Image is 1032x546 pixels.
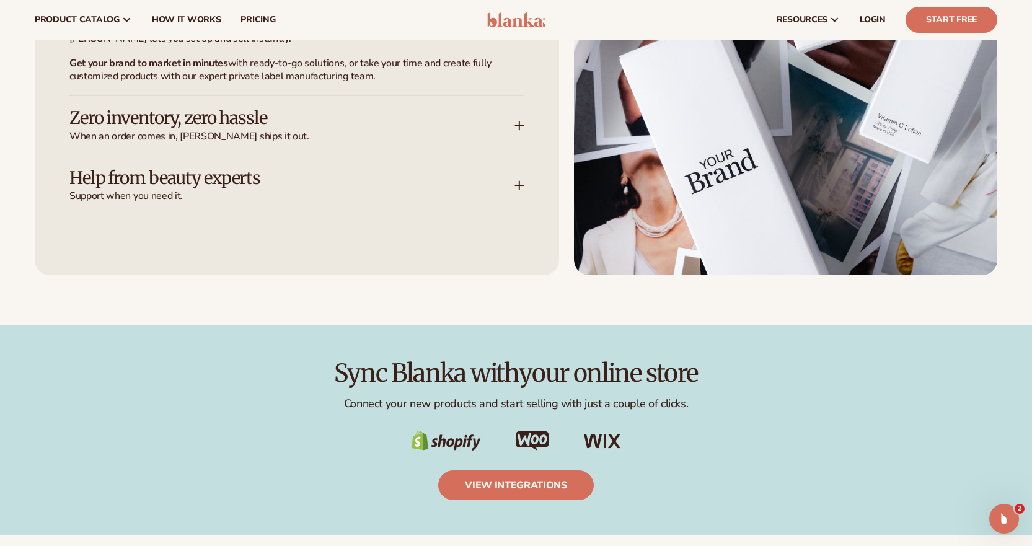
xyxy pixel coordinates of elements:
span: resources [777,15,827,25]
span: When an order comes in, [PERSON_NAME] ships it out. [69,130,514,143]
a: view integrations [438,470,594,500]
span: Support when you need it. [69,190,514,203]
span: How It Works [152,15,221,25]
span: [PERSON_NAME] lets you set up and sell instantly. [69,32,514,45]
h3: Help from beauty experts [69,169,477,188]
h3: Zero inventory, zero hassle [69,108,477,128]
img: logo [487,12,545,27]
img: Shopify Image 20 [411,431,481,451]
strong: Get your brand to market in minutes [69,56,228,70]
span: 2 [1015,504,1025,514]
p: with ready-to-go solutions, or take your time and create fully customized products with our exper... [69,57,509,83]
p: Connect your new products and start selling with just a couple of clicks. [35,397,997,411]
span: LOGIN [860,15,886,25]
h2: Sync Blanka with your online store [35,359,997,387]
iframe: Intercom live chat [989,504,1019,534]
span: product catalog [35,15,120,25]
img: Shopify Image 22 [584,434,621,449]
span: pricing [240,15,275,25]
img: Shopify Image 21 [516,431,549,451]
a: Start Free [906,7,997,33]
